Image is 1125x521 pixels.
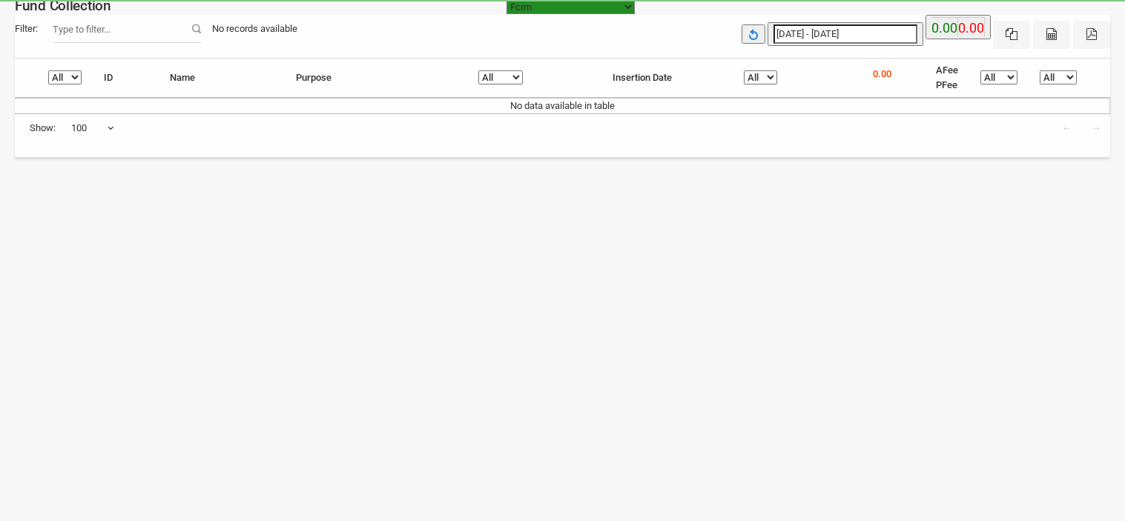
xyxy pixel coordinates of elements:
[931,18,957,39] label: 0.00
[159,59,285,98] th: Name
[285,59,468,98] th: Purpose
[936,78,958,93] li: PFee
[1033,21,1070,49] button: CSV
[1052,114,1081,142] a: ←
[1082,114,1110,142] a: →
[936,63,958,78] li: AFee
[958,18,984,39] label: 0.00
[1073,21,1110,49] button: Pdf
[30,121,56,136] span: Show:
[70,114,115,142] span: 100
[53,15,201,43] input: Filter:
[601,59,733,98] th: Insertion Date
[201,15,309,43] div: No records available
[15,98,1110,113] td: No data available in table
[926,15,991,39] button: 0.00 0.00
[993,21,1030,49] button: Excel
[71,121,114,136] span: 100
[93,59,159,98] th: ID
[873,67,891,82] p: 0.00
